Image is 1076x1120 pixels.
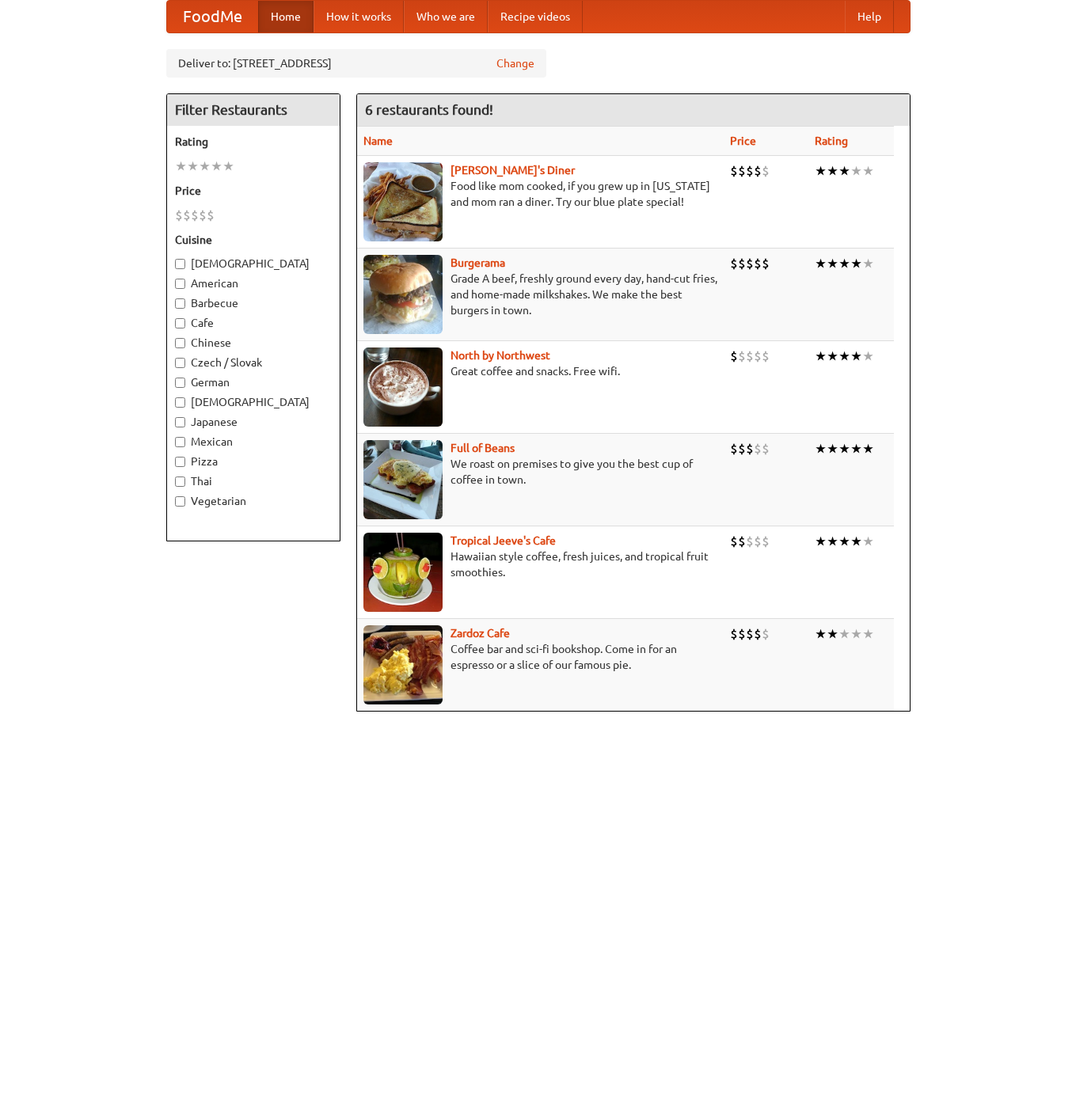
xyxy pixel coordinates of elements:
[175,256,332,271] label: [DEMOGRAPHIC_DATA]
[754,255,762,272] li: $
[175,493,332,509] label: Vegetarian
[175,338,185,348] input: Chinese
[815,347,827,365] li: ★
[175,318,185,328] input: Cafe
[815,625,827,643] li: ★
[363,363,717,379] p: Great coffee and snacks. Free wifi.
[862,255,874,272] li: ★
[175,158,187,175] li: ★
[762,347,770,365] li: $
[815,255,827,272] li: ★
[838,533,850,550] li: ★
[838,440,850,457] li: ★
[175,476,185,487] input: Thai
[754,347,762,365] li: $
[451,256,505,269] a: Burgerama
[175,496,185,507] input: Vegetarian
[762,533,770,550] li: $
[167,1,258,32] a: FoodMe
[363,178,717,210] p: Food like mom cooked, if you grew up in [US_STATE] and mom ran a diner. Try our blue plate special!
[404,1,488,32] a: Who we are
[746,255,754,272] li: $
[827,347,838,365] li: ★
[451,534,556,547] a: Tropical Jeeve's Cafe
[175,358,185,368] input: Czech / Slovak
[451,627,510,640] b: Zardoz Cafe
[175,414,332,430] label: Japanese
[815,533,827,550] li: ★
[862,162,874,180] li: ★
[730,625,738,643] li: $
[175,374,332,390] label: German
[862,533,874,550] li: ★
[175,378,185,388] input: German
[754,533,762,550] li: $
[738,162,746,180] li: $
[363,456,717,488] p: We roast on premises to give you the best cup of coffee in town.
[175,454,332,469] label: Pizza
[175,232,332,248] h5: Cuisine
[762,440,770,457] li: $
[175,457,185,467] input: Pizza
[850,625,862,643] li: ★
[488,1,583,32] a: Recipe videos
[199,158,211,175] li: ★
[730,533,738,550] li: $
[815,135,848,147] a: Rating
[451,442,515,454] a: Full of Beans
[175,473,332,489] label: Thai
[451,349,550,362] b: North by Northwest
[746,347,754,365] li: $
[167,94,340,126] h4: Filter Restaurants
[222,158,234,175] li: ★
[838,347,850,365] li: ★
[850,347,862,365] li: ★
[496,55,534,71] a: Change
[363,549,717,580] p: Hawaiian style coffee, fresh juices, and tropical fruit smoothies.
[175,207,183,224] li: $
[754,162,762,180] li: $
[746,162,754,180] li: $
[730,347,738,365] li: $
[738,533,746,550] li: $
[199,207,207,224] li: $
[850,162,862,180] li: ★
[862,625,874,643] li: ★
[166,49,546,78] div: Deliver to: [STREET_ADDRESS]
[187,158,199,175] li: ★
[175,355,332,370] label: Czech / Slovak
[207,207,215,224] li: $
[762,625,770,643] li: $
[827,625,838,643] li: ★
[762,255,770,272] li: $
[191,207,199,224] li: $
[363,641,717,673] p: Coffee bar and sci-fi bookshop. Come in for an espresso or a slice of our famous pie.
[363,271,717,318] p: Grade A beef, freshly ground every day, hand-cut fries, and home-made milkshakes. We make the bes...
[738,625,746,643] li: $
[827,533,838,550] li: ★
[363,347,443,427] img: north.jpg
[175,298,185,309] input: Barbecue
[762,162,770,180] li: $
[363,533,443,612] img: jeeves.jpg
[175,315,332,331] label: Cafe
[175,434,332,450] label: Mexican
[451,164,575,177] b: [PERSON_NAME]'s Diner
[175,437,185,447] input: Mexican
[746,440,754,457] li: $
[738,440,746,457] li: $
[754,440,762,457] li: $
[827,440,838,457] li: ★
[363,625,443,704] img: zardoz.jpg
[314,1,404,32] a: How it works
[730,135,756,147] a: Price
[738,255,746,272] li: $
[746,533,754,550] li: $
[730,162,738,180] li: $
[730,255,738,272] li: $
[175,397,185,408] input: [DEMOGRAPHIC_DATA]
[838,625,850,643] li: ★
[850,255,862,272] li: ★
[175,183,332,199] h5: Price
